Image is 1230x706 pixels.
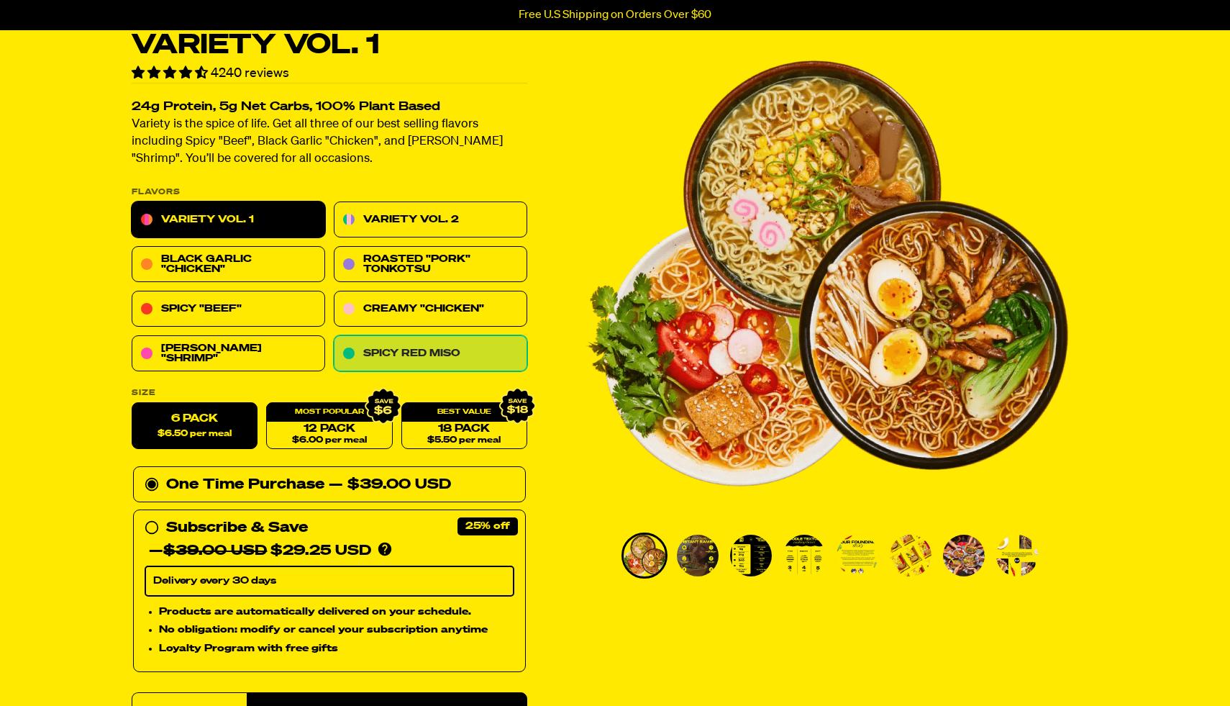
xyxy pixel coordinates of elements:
[781,533,827,579] li: Go to slide 4
[7,640,152,699] iframe: Marketing Popup
[163,544,267,558] del: $39.00 USD
[677,535,719,576] img: Variety Vol. 1
[132,32,527,59] h1: Variety Vol. 1
[159,641,514,657] li: Loyalty Program with free gifts
[132,202,325,238] a: Variety Vol. 1
[783,535,825,576] img: Variety Vol. 1
[132,389,527,397] label: Size
[149,540,371,563] div: — $29.25 USD
[890,535,931,576] img: Variety Vol. 1
[145,474,514,497] div: One Time Purchase
[132,117,527,168] p: Variety is the spice of life. Get all three of our best selling flavors including Spicy "Beef", B...
[132,291,325,327] a: Spicy "Beef"
[621,533,668,579] li: Go to slide 1
[266,403,392,450] a: 12 Pack$6.00 per meal
[132,247,325,283] a: Black Garlic "Chicken"
[586,533,1069,579] div: PDP main carousel thumbnails
[132,336,325,372] a: [PERSON_NAME] "Shrimp"
[334,291,527,327] a: Creamy "Chicken"
[834,533,880,579] li: Go to slide 5
[837,535,878,576] img: Variety Vol. 1
[159,623,514,638] li: No obligation: modify or cancel your subscription anytime
[941,533,987,579] li: Go to slide 7
[334,336,527,372] a: Spicy Red Miso
[334,247,527,283] a: Roasted "Pork" Tonkotsu
[132,403,258,450] label: 6 Pack
[675,533,721,579] li: Go to slide 2
[586,32,1069,515] div: PDP main carousel
[132,101,527,114] h2: 24g Protein, 5g Net Carbs, 100% Plant Based
[158,430,232,439] span: $6.50 per meal
[211,67,289,80] span: 4240 reviews
[730,535,772,576] img: Variety Vol. 1
[586,32,1069,515] li: 1 of 8
[132,189,527,196] p: Flavors
[728,533,774,579] li: Go to slide 3
[888,533,934,579] li: Go to slide 6
[943,535,985,576] img: Variety Vol. 1
[145,566,514,597] select: Subscribe & Save —$39.00 USD$29.25 USD Products are automatically delivered on your schedule. No ...
[132,67,211,80] span: 4.55 stars
[329,474,451,497] div: — $39.00 USD
[996,535,1038,576] img: Variety Vol. 1
[334,202,527,238] a: Variety Vol. 2
[624,535,665,576] img: Variety Vol. 1
[292,436,367,445] span: $6.00 per meal
[427,436,501,445] span: $5.50 per meal
[159,604,514,620] li: Products are automatically delivered on your schedule.
[586,32,1069,515] img: Variety Vol. 1
[401,403,527,450] a: 18 Pack$5.50 per meal
[166,517,308,540] div: Subscribe & Save
[994,533,1040,579] li: Go to slide 8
